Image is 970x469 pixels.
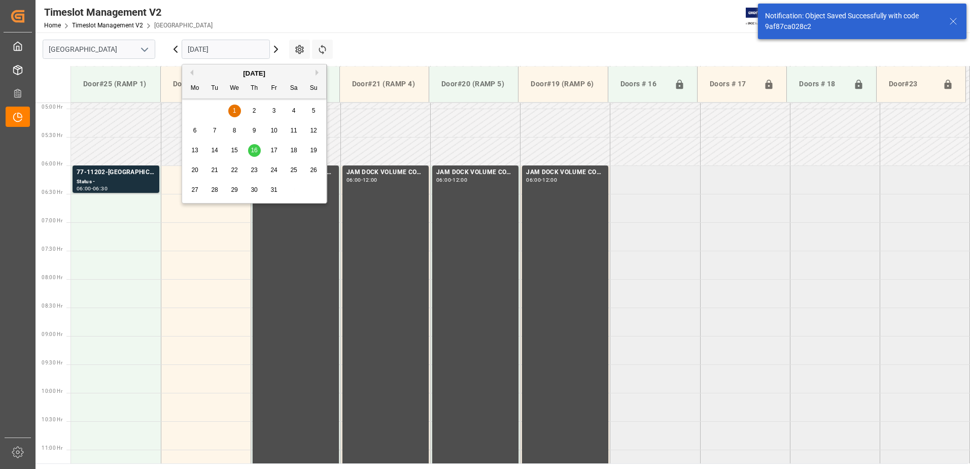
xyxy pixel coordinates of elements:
span: 08:30 Hr [42,303,62,309]
div: Choose Wednesday, October 29th, 2025 [228,184,241,196]
div: Tu [209,82,221,95]
a: Timeslot Management V2 [72,22,143,29]
div: Choose Saturday, October 25th, 2025 [288,164,300,177]
div: Notification: Object Saved Successfully with code 9af87ca028c2 [765,11,940,32]
div: Th [248,82,261,95]
span: 20 [191,166,198,174]
div: - [91,186,93,191]
span: 06:30 Hr [42,189,62,195]
img: Exertis%20JAM%20-%20Email%20Logo.jpg_1722504956.jpg [746,8,781,25]
span: 23 [251,166,257,174]
span: 17 [270,147,277,154]
span: 6 [193,127,197,134]
div: Choose Friday, October 31st, 2025 [268,184,281,196]
span: 12 [310,127,317,134]
div: Door#24 (RAMP 2) [169,75,241,93]
span: 25 [290,166,297,174]
div: month 2025-10 [185,101,324,200]
button: Previous Month [187,70,193,76]
span: 10:00 Hr [42,388,62,394]
div: Choose Friday, October 17th, 2025 [268,144,281,157]
div: 06:30 [93,186,108,191]
span: 30 [251,186,257,193]
span: 05:30 Hr [42,132,62,138]
span: 07:00 Hr [42,218,62,223]
div: Choose Monday, October 13th, 2025 [189,144,201,157]
div: Choose Thursday, October 2nd, 2025 [248,105,261,117]
span: 14 [211,147,218,154]
div: Choose Sunday, October 5th, 2025 [307,105,320,117]
span: 08:00 Hr [42,275,62,280]
div: Door#23 [885,75,939,94]
span: 27 [191,186,198,193]
div: 12:00 [542,178,557,182]
div: Choose Sunday, October 26th, 2025 [307,164,320,177]
div: Doors # 17 [706,75,759,94]
span: 13 [191,147,198,154]
span: 18 [290,147,297,154]
div: Choose Thursday, October 30th, 2025 [248,184,261,196]
div: [DATE] [182,69,326,79]
span: 19 [310,147,317,154]
span: 2 [253,107,256,114]
a: Home [44,22,61,29]
input: Type to search/select [43,40,155,59]
span: 22 [231,166,237,174]
div: Choose Saturday, October 4th, 2025 [288,105,300,117]
div: 77-11202-[GEOGRAPHIC_DATA] [77,167,155,178]
span: 06:00 Hr [42,161,62,166]
span: 4 [292,107,296,114]
div: Choose Tuesday, October 7th, 2025 [209,124,221,137]
span: 07:30 Hr [42,246,62,252]
input: DD.MM.YYYY [182,40,270,59]
span: 31 [270,186,277,193]
div: JAM DOCK VOLUME CONTROL [526,167,604,178]
div: 12:00 [363,178,377,182]
div: Choose Friday, October 3rd, 2025 [268,105,281,117]
div: Choose Sunday, October 12th, 2025 [307,124,320,137]
div: Choose Tuesday, October 28th, 2025 [209,184,221,196]
div: Doors # 18 [795,75,849,94]
button: open menu [136,42,152,57]
div: Fr [268,82,281,95]
div: Choose Wednesday, October 8th, 2025 [228,124,241,137]
div: 06:00 [526,178,541,182]
div: Door#20 (RAMP 5) [437,75,510,93]
div: Choose Friday, October 24th, 2025 [268,164,281,177]
div: Sa [288,82,300,95]
div: Su [307,82,320,95]
span: 10:30 Hr [42,417,62,422]
div: Door#25 (RAMP 1) [79,75,152,93]
div: JAM DOCK VOLUME CONTROL [347,167,425,178]
span: 24 [270,166,277,174]
span: 11:00 Hr [42,445,62,451]
div: Timeslot Management V2 [44,5,213,20]
div: Choose Wednesday, October 1st, 2025 [228,105,241,117]
span: 9 [253,127,256,134]
div: Choose Wednesday, October 22nd, 2025 [228,164,241,177]
div: JAM DOCK VOLUME CONTROL [436,167,514,178]
div: Choose Monday, October 6th, 2025 [189,124,201,137]
span: 26 [310,166,317,174]
span: 8 [233,127,236,134]
div: Choose Tuesday, October 21st, 2025 [209,164,221,177]
div: - [451,178,453,182]
div: 06:00 [436,178,451,182]
span: 7 [213,127,217,134]
div: Choose Friday, October 10th, 2025 [268,124,281,137]
div: Door#21 (RAMP 4) [348,75,421,93]
div: Choose Thursday, October 23rd, 2025 [248,164,261,177]
div: Doors # 16 [616,75,670,94]
div: Choose Saturday, October 18th, 2025 [288,144,300,157]
div: Choose Monday, October 20th, 2025 [189,164,201,177]
div: - [541,178,542,182]
span: 09:00 Hr [42,331,62,337]
button: Next Month [316,70,322,76]
span: 05:00 Hr [42,104,62,110]
div: - [361,178,363,182]
div: 06:00 [77,186,91,191]
div: Choose Tuesday, October 14th, 2025 [209,144,221,157]
span: 10 [270,127,277,134]
div: Choose Sunday, October 19th, 2025 [307,144,320,157]
div: 12:00 [453,178,467,182]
